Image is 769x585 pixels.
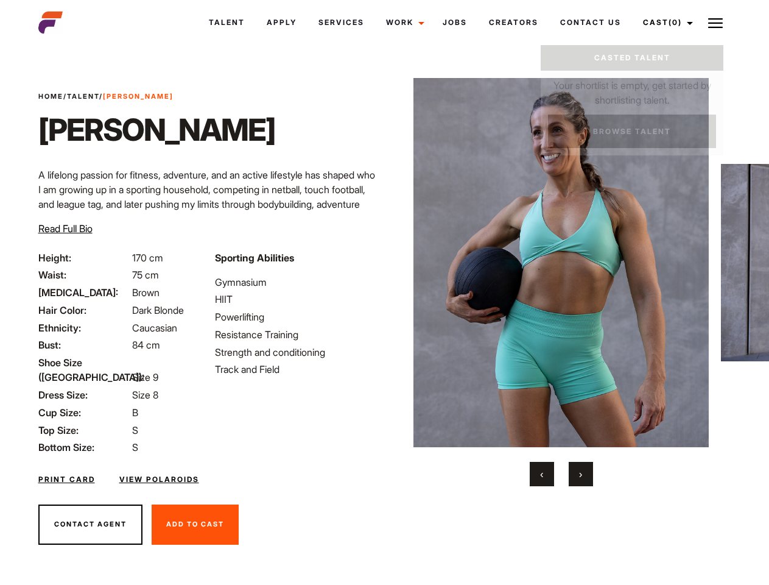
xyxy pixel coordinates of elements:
span: Hair Color: [38,303,130,317]
strong: [PERSON_NAME] [103,92,174,101]
li: HIIT [215,292,377,307]
span: / / [38,91,174,102]
h1: [PERSON_NAME] [38,112,275,148]
span: B [132,406,138,419]
a: Services [307,6,375,39]
a: Talent [67,92,99,101]
a: Apply [256,6,307,39]
strong: Sporting Abilities [215,252,294,264]
li: Gymnasium [215,275,377,289]
span: 84 cm [132,339,160,351]
button: Contact Agent [38,505,142,545]
span: Cup Size: [38,405,130,420]
span: 170 cm [132,252,163,264]
span: S [132,424,138,436]
a: Cast(0) [632,6,700,39]
li: Strength and conditioning [215,345,377,360]
a: Print Card [38,474,95,485]
li: Track and Field [215,362,377,377]
a: Contact Us [549,6,632,39]
p: Your shortlist is empty, get started by shortlisting talent. [541,71,723,107]
span: Size 9 [132,371,158,383]
span: Waist: [38,268,130,282]
span: [MEDICAL_DATA]: [38,285,130,300]
span: Dress Size: [38,388,130,402]
span: Ethnicity: [38,321,130,335]
span: 75 cm [132,269,159,281]
a: Jobs [432,6,478,39]
span: Dark Blonde [132,304,184,316]
img: cropped-aefm-brand-fav-22-square.png [38,10,63,35]
button: Read Full Bio [38,221,93,236]
img: Burger icon [708,16,723,30]
a: Creators [478,6,549,39]
span: S [132,441,138,453]
a: View Polaroids [119,474,199,485]
span: Caucasian [132,322,177,334]
span: Bottom Size: [38,440,130,455]
span: Read Full Bio [38,222,93,235]
span: Height: [38,250,130,265]
li: Powerlifting [215,310,377,324]
span: (0) [669,18,682,27]
a: Talent [198,6,256,39]
span: Brown [132,286,160,299]
a: Home [38,92,63,101]
span: Next [579,468,582,480]
p: A lifelong passion for fitness, adventure, and an active lifestyle has shaped who I am growing up... [38,168,377,226]
a: Casted Talent [541,45,723,71]
span: Bust: [38,338,130,352]
span: Previous [540,468,543,480]
span: Size 8 [132,389,158,401]
span: Add To Cast [166,520,224,528]
button: Add To Cast [152,505,239,545]
span: Top Size: [38,423,130,438]
li: Resistance Training [215,327,377,342]
a: Browse Talent [548,115,716,148]
span: Shoe Size ([GEOGRAPHIC_DATA]): [38,355,130,385]
a: Work [375,6,432,39]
